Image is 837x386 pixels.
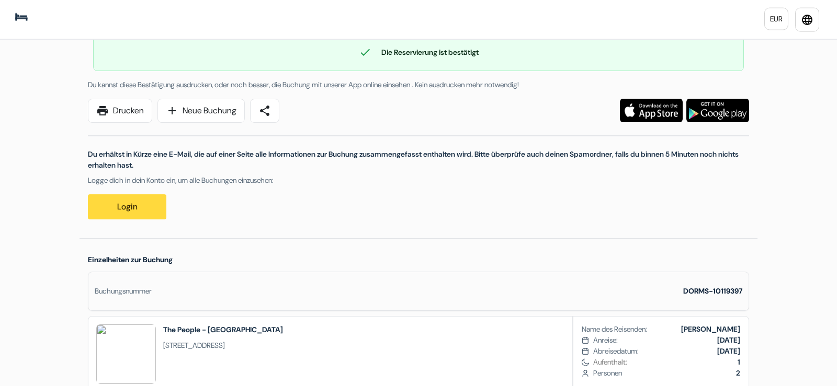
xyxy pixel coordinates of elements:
p: Logge dich in dein Konto ein, um alle Buchungen einzusehen: [88,175,749,186]
span: share [258,104,271,117]
b: [PERSON_NAME] [681,324,740,334]
div: Buchungsnummer [95,286,152,297]
b: 2 [736,368,740,378]
img: Lade die kostenlose App herunter [620,99,683,122]
span: check [359,46,371,59]
span: Du kannst diese Bestätigung ausdrucken, oder noch besser, die Buchung mit unserer App online eins... [88,80,519,89]
span: Name des Reisenden: [582,324,647,335]
a: Login [88,194,166,219]
div: Die Reservierung ist bestätigt [94,46,743,59]
a: language [795,8,819,32]
b: 1 [738,357,740,367]
span: Aufenthalt: [593,357,740,368]
strong: DORMS-10119397 [683,286,742,296]
span: Personen [593,368,740,379]
img: Lade die kostenlose App herunter [686,99,749,122]
a: share [250,99,279,123]
h2: The People - [GEOGRAPHIC_DATA] [163,324,283,335]
span: add [166,104,178,117]
span: Abreisedatum: [593,346,639,357]
b: [DATE] [717,346,740,356]
a: printDrucken [88,99,152,123]
b: [DATE] [717,335,740,345]
img: Jugendherbergen.com [13,8,138,31]
span: Einzelheiten zur Buchung [88,255,173,264]
a: addNeue Buchung [157,99,245,123]
img: B2EOMAYwATZTZARq [96,324,156,384]
a: EUR [764,8,788,30]
span: Anreise: [593,335,618,346]
p: Du erhältst in Kürze eine E-Mail, die auf einer Seite alle Informationen zur Buchung zusammengefa... [88,149,749,171]
span: print [96,104,109,117]
span: [STREET_ADDRESS] [163,340,283,351]
i: language [801,14,813,26]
